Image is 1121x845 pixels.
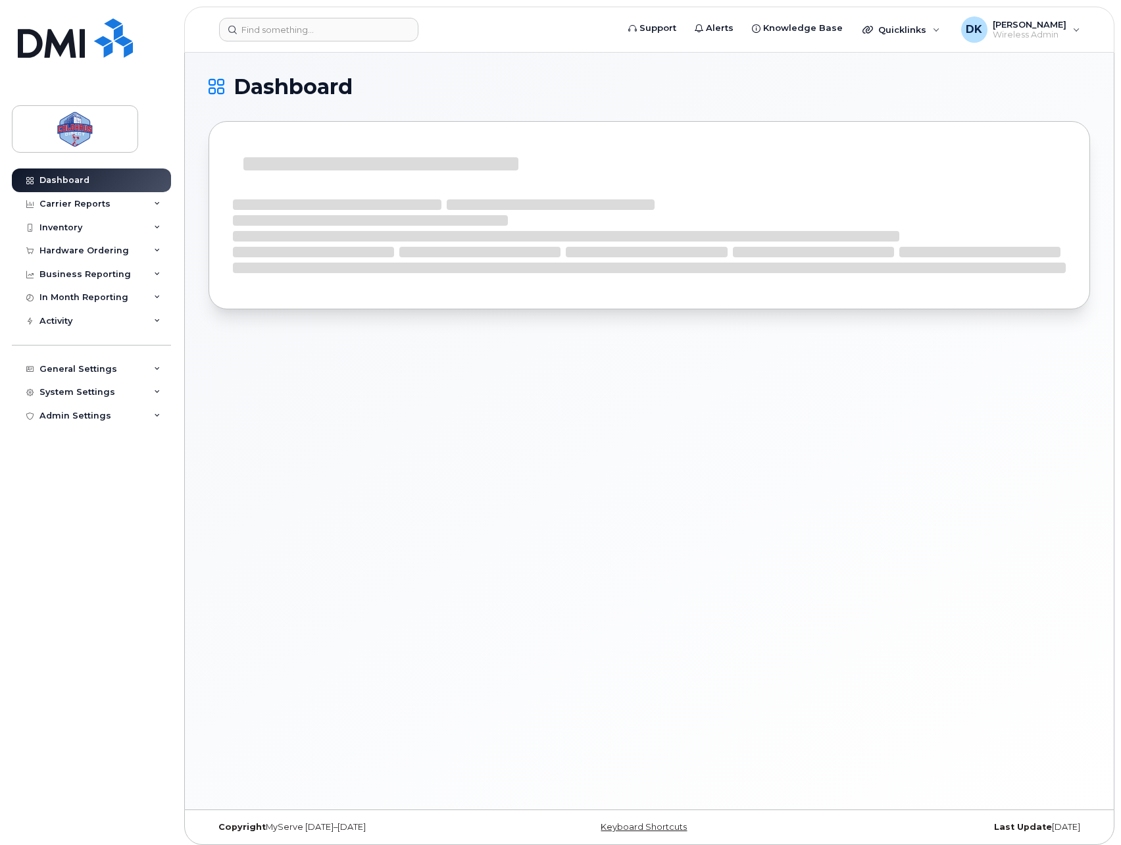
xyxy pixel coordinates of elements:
[209,822,503,832] div: MyServe [DATE]–[DATE]
[234,77,353,97] span: Dashboard
[796,822,1090,832] div: [DATE]
[994,822,1052,832] strong: Last Update
[601,822,687,832] a: Keyboard Shortcuts
[218,822,266,832] strong: Copyright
